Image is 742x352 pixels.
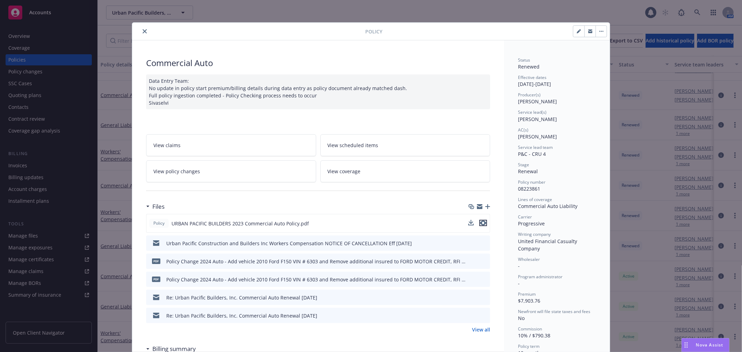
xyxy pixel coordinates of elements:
button: download file [470,276,476,283]
button: download file [470,294,476,301]
span: No [518,315,525,321]
button: download file [468,220,474,227]
span: [PERSON_NAME] [518,116,557,122]
div: Policy Change 2024 Auto - Add vehicle 2010 Ford F150 VIN # 6303 and Remove additional insured to ... [166,276,467,283]
button: preview file [481,240,487,247]
span: Commercial Auto Liability [518,203,577,209]
span: Nova Assist [696,342,724,348]
button: download file [470,312,476,319]
div: Drag to move [682,338,691,352]
div: Data Entry Team: No update in policy start premium/billing details during data entry as policy do... [146,74,490,109]
span: Effective dates [518,74,546,80]
span: Policy number [518,179,545,185]
button: close [141,27,149,35]
span: View coverage [328,168,361,175]
span: pdf [152,277,160,282]
span: Premium [518,291,536,297]
span: Service lead team [518,144,553,150]
h3: Files [152,202,165,211]
a: View scheduled items [320,134,490,156]
span: P&C - CRU 4 [518,151,546,157]
span: Renewal [518,168,538,175]
div: Policy Change 2024 Auto - Add vehicle 2010 Ford F150 VIN # 6303 and Remove additional insured to ... [166,258,467,265]
button: preview file [481,294,487,301]
span: [PERSON_NAME] [518,133,557,140]
button: preview file [479,220,487,227]
span: 10% / $790.38 [518,332,550,339]
span: Commission [518,326,542,332]
span: AC(s) [518,127,528,133]
span: Service lead(s) [518,109,546,115]
div: Urban Pacific Construction and Builders Inc Workers Compensation NOTICE OF CANCELLATION Eff [DATE] [166,240,412,247]
span: [PERSON_NAME] [518,98,557,105]
span: - [518,263,520,269]
span: Writing company [518,231,551,237]
span: Newfront will file state taxes and fees [518,309,590,314]
button: preview file [481,276,487,283]
div: Re: Urban Pacific Builders, Inc. Commercial Auto Renewal [DATE] [166,294,317,301]
span: 08223861 [518,185,540,192]
span: Producer(s) [518,92,541,98]
span: Stage [518,162,529,168]
a: View claims [146,134,316,156]
span: Wholesaler [518,256,540,262]
span: United Financial Casualty Company [518,238,579,252]
div: Re: Urban Pacific Builders, Inc. Commercial Auto Renewal [DATE] [166,312,317,319]
span: Lines of coverage [518,197,552,202]
span: $7,903.76 [518,297,540,304]
span: Policy [365,28,382,35]
div: [DATE] - [DATE] [518,74,596,88]
a: View policy changes [146,160,316,182]
a: View all [472,326,490,333]
span: Status [518,57,530,63]
span: Carrier [518,214,532,220]
button: download file [470,258,476,265]
button: preview file [481,258,487,265]
span: Policy [152,220,166,226]
button: download file [470,240,476,247]
div: Commercial Auto [146,57,490,69]
span: Progressive [518,220,545,227]
span: View scheduled items [328,142,378,149]
span: Renewed [518,63,540,70]
span: Policy term [518,343,540,349]
button: Nova Assist [681,338,729,352]
span: URBAN PACIFIC BUILDERS 2023 Commercial Auto Policy.pdf [171,220,309,227]
span: - [518,280,520,287]
a: View coverage [320,160,490,182]
button: preview file [481,312,487,319]
span: pdf [152,258,160,264]
span: View policy changes [153,168,200,175]
button: download file [468,220,474,225]
button: preview file [479,220,487,226]
div: Files [146,202,165,211]
span: View claims [153,142,181,149]
span: Program administrator [518,274,563,280]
